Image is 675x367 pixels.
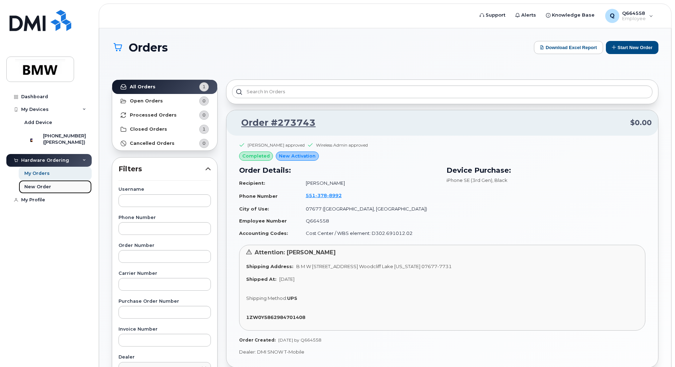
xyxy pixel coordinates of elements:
span: Orders [129,41,168,54]
a: 1ZW0Y5862984701408 [246,314,308,320]
label: Username [118,187,211,192]
span: 0 [202,97,206,104]
strong: Order Created: [239,337,275,343]
label: Carrier Number [118,271,211,276]
button: Download Excel Report [534,41,603,54]
strong: Closed Orders [130,126,167,132]
h3: Device Purchase: [446,165,645,176]
input: Search in orders [232,85,652,98]
span: [DATE] by Q664558 [278,337,321,343]
span: iPhone SE (3rd Gen) [446,177,492,183]
td: [PERSON_NAME] [299,177,438,189]
strong: Phone Number [239,193,278,199]
strong: Open Orders [130,98,163,104]
button: Start New Order [606,41,658,54]
span: $0.00 [630,118,652,128]
div: [PERSON_NAME] approved [248,142,305,148]
h3: Order Details: [239,165,438,176]
strong: Shipping Address: [246,264,293,269]
label: Dealer [118,355,211,360]
span: 378 [315,193,327,198]
a: Processed Orders0 [112,108,217,122]
span: B M W [STREET_ADDRESS] Woodcliff Lake [US_STATE] 07677-7731 [296,264,452,269]
span: completed [242,153,270,159]
strong: Cancelled Orders [130,141,175,146]
a: Open Orders0 [112,94,217,108]
label: Purchase Order Number [118,299,211,304]
strong: City of Use: [239,206,269,212]
span: 8992 [327,193,342,198]
td: Q664558 [299,215,438,227]
td: Cost Center / WBS element: D302.691012.02 [299,227,438,239]
a: All Orders1 [112,80,217,94]
a: 5513788992 [306,193,350,198]
strong: All Orders [130,84,156,90]
p: Dealer: DMI SNOW T-Mobile [239,349,645,355]
span: Filters [118,164,205,174]
label: Invoice Number [118,327,211,332]
strong: Recipient: [239,180,265,186]
a: Order #273743 [233,117,316,129]
strong: 1ZW0Y5862984701408 [246,314,305,320]
span: 551 [306,193,342,198]
strong: Shipped At: [246,276,276,282]
strong: Processed Orders [130,112,177,118]
a: Cancelled Orders0 [112,136,217,150]
span: Shipping Method: [246,295,287,301]
strong: UPS [287,295,297,301]
iframe: Messenger Launcher [644,336,670,362]
a: Closed Orders1 [112,122,217,136]
label: Phone Number [118,215,211,220]
span: Attention: [PERSON_NAME] [255,249,336,256]
div: Wireless Admin approved [316,142,368,148]
strong: Accounting Codes: [239,230,288,236]
span: , Black [492,177,507,183]
label: Order Number [118,243,211,248]
span: [DATE] [279,276,294,282]
span: 0 [202,112,206,118]
span: 0 [202,140,206,147]
span: 1 [202,83,206,90]
span: 1 [202,126,206,132]
span: New Activation [279,153,316,159]
td: 07677 ([GEOGRAPHIC_DATA], [GEOGRAPHIC_DATA]) [299,203,438,215]
strong: Employee Number [239,218,287,224]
